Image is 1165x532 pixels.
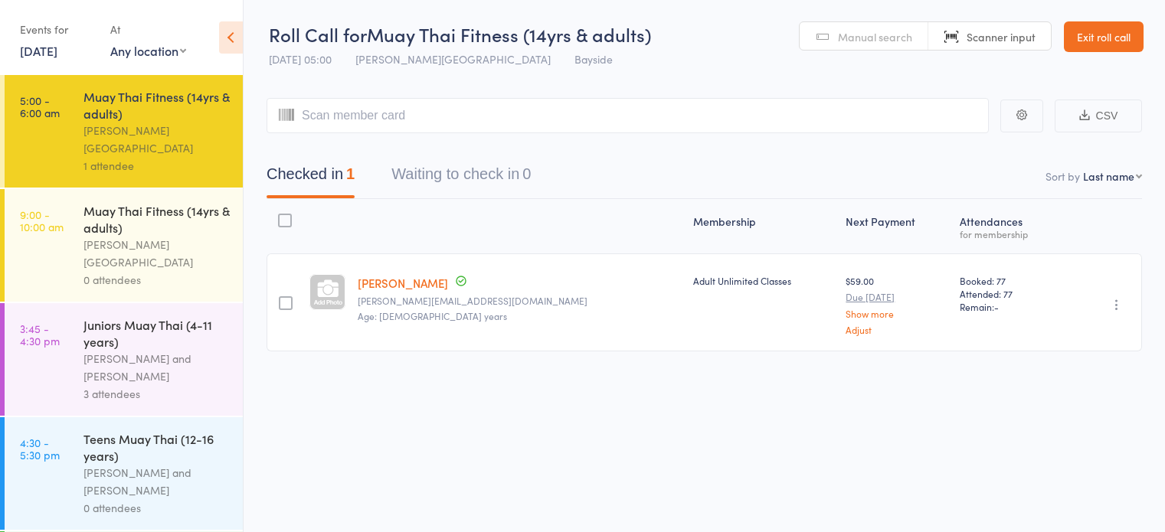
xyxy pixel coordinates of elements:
[83,157,230,175] div: 1 attendee
[358,275,448,291] a: [PERSON_NAME]
[1046,168,1080,184] label: Sort by
[693,274,833,287] div: Adult Unlimited Classes
[355,51,551,67] span: [PERSON_NAME][GEOGRAPHIC_DATA]
[5,303,243,416] a: 3:45 -4:30 pmJuniors Muay Thai (4-11 years)[PERSON_NAME] and [PERSON_NAME]3 attendees
[5,75,243,188] a: 5:00 -6:00 amMuay Thai Fitness (14yrs & adults)[PERSON_NAME][GEOGRAPHIC_DATA]1 attendee
[574,51,613,67] span: Bayside
[846,292,947,302] small: Due [DATE]
[522,165,531,182] div: 0
[83,202,230,236] div: Muay Thai Fitness (14yrs & adults)
[967,29,1036,44] span: Scanner input
[20,208,64,233] time: 9:00 - 10:00 am
[960,274,1059,287] span: Booked: 77
[20,17,95,42] div: Events for
[960,287,1059,300] span: Attended: 77
[367,21,651,47] span: Muay Thai Fitness (14yrs & adults)
[83,271,230,289] div: 0 attendees
[20,94,60,119] time: 5:00 - 6:00 am
[20,42,57,59] a: [DATE]
[110,17,186,42] div: At
[269,51,332,67] span: [DATE] 05:00
[110,42,186,59] div: Any location
[267,98,989,133] input: Scan member card
[346,165,355,182] div: 1
[5,417,243,530] a: 4:30 -5:30 pmTeens Muay Thai (12-16 years)[PERSON_NAME] and [PERSON_NAME]0 attendees
[391,158,531,198] button: Waiting to check in0
[269,21,367,47] span: Roll Call for
[20,322,60,347] time: 3:45 - 4:30 pm
[83,350,230,385] div: [PERSON_NAME] and [PERSON_NAME]
[846,325,947,335] a: Adjust
[1055,100,1142,132] button: CSV
[994,300,999,313] span: -
[846,308,947,318] a: Show more
[358,309,507,322] span: Age: [DEMOGRAPHIC_DATA] years
[960,229,1059,239] div: for membership
[838,29,912,44] span: Manual search
[83,385,230,403] div: 3 attendees
[687,206,839,246] div: Membership
[358,295,681,306] small: Kirsten.jade05@gmail.com
[20,436,60,461] time: 4:30 - 5:30 pm
[267,158,355,198] button: Checked in1
[83,122,230,157] div: [PERSON_NAME][GEOGRAPHIC_DATA]
[5,189,243,302] a: 9:00 -10:00 amMuay Thai Fitness (14yrs & adults)[PERSON_NAME][GEOGRAPHIC_DATA]0 attendees
[83,88,230,122] div: Muay Thai Fitness (14yrs & adults)
[1064,21,1144,52] a: Exit roll call
[1083,168,1134,184] div: Last name
[960,300,1059,313] span: Remain:
[954,206,1065,246] div: Atten­dances
[83,430,230,464] div: Teens Muay Thai (12-16 years)
[846,274,947,335] div: $59.00
[83,316,230,350] div: Juniors Muay Thai (4-11 years)
[83,236,230,271] div: [PERSON_NAME][GEOGRAPHIC_DATA]
[839,206,953,246] div: Next Payment
[83,464,230,499] div: [PERSON_NAME] and [PERSON_NAME]
[83,499,230,517] div: 0 attendees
